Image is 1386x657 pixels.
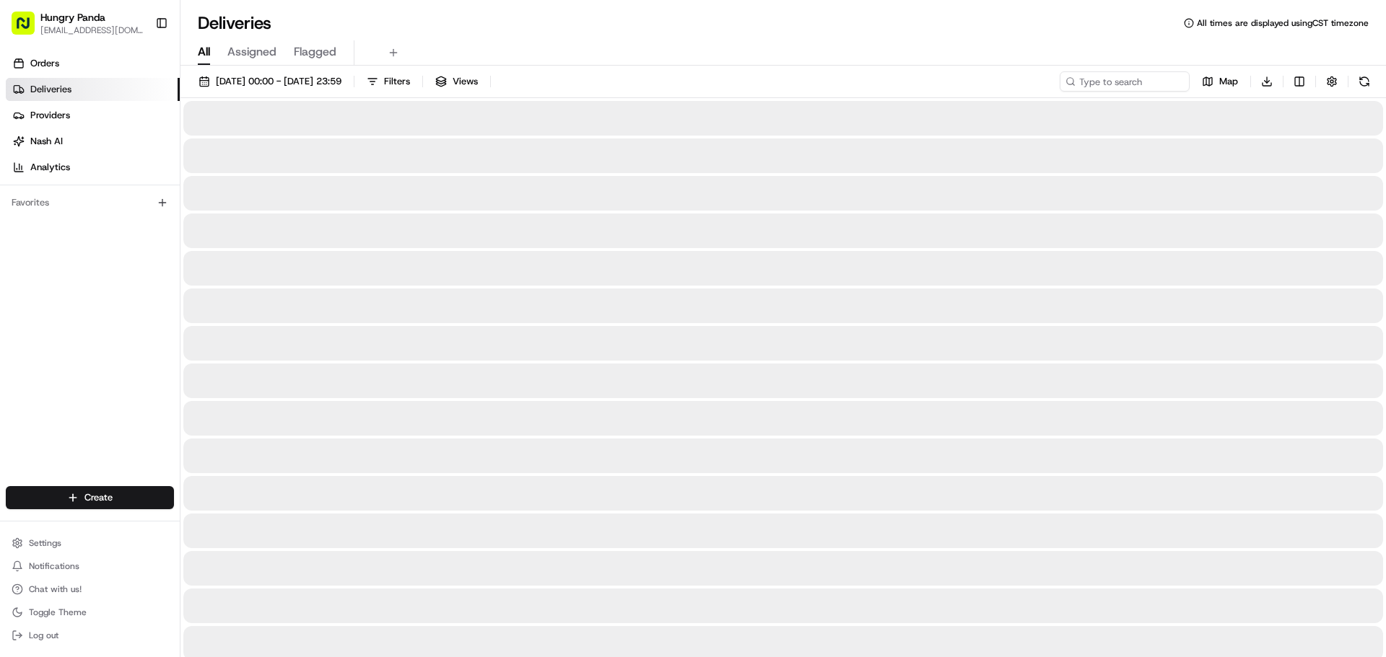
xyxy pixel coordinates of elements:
span: Create [84,491,113,504]
span: Analytics [30,161,70,174]
span: Flagged [294,43,336,61]
button: [EMAIL_ADDRESS][DOMAIN_NAME] [40,25,144,36]
span: Nash AI [30,135,63,148]
span: Views [453,75,478,88]
a: Nash AI [6,130,180,153]
span: Log out [29,630,58,641]
span: Notifications [29,560,79,572]
button: Hungry Panda[EMAIL_ADDRESS][DOMAIN_NAME] [6,6,149,40]
a: Analytics [6,156,180,179]
a: Orders [6,52,180,75]
span: [DATE] 00:00 - [DATE] 23:59 [216,75,341,88]
button: Log out [6,625,174,645]
input: Type to search [1060,71,1190,92]
span: Providers [30,109,70,122]
button: [DATE] 00:00 - [DATE] 23:59 [192,71,348,92]
a: Deliveries [6,78,180,101]
span: Settings [29,537,61,549]
button: Hungry Panda [40,10,105,25]
span: Map [1219,75,1238,88]
button: Notifications [6,556,174,576]
span: Chat with us! [29,583,82,595]
span: Deliveries [30,83,71,96]
button: Settings [6,533,174,553]
div: Favorites [6,191,174,214]
span: Assigned [227,43,276,61]
span: Toggle Theme [29,607,87,618]
span: Filters [384,75,410,88]
span: Orders [30,57,59,70]
button: Filters [360,71,417,92]
span: All times are displayed using CST timezone [1197,17,1369,29]
button: Refresh [1354,71,1374,92]
button: Map [1195,71,1245,92]
button: Chat with us! [6,579,174,599]
button: Toggle Theme [6,602,174,622]
h1: Deliveries [198,12,271,35]
button: Views [429,71,484,92]
span: All [198,43,210,61]
a: Providers [6,104,180,127]
button: Create [6,486,174,509]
